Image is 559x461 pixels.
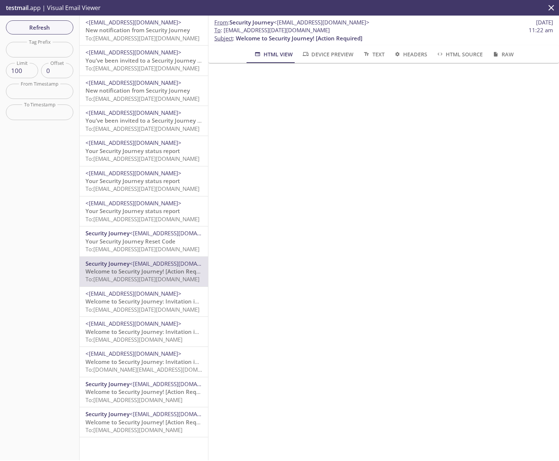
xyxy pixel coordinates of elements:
span: Your Security Journey status report [86,177,180,185]
div: <[EMAIL_ADDRESS][DOMAIN_NAME]>New notification from Security JourneyTo:[EMAIL_ADDRESS][DATE][DOMA... [80,76,208,106]
div: Security Journey<[EMAIL_ADDRESS][DOMAIN_NAME]>Your Security Journey Reset CodeTo:[EMAIL_ADDRESS][... [80,226,208,256]
div: <[EMAIL_ADDRESS][DOMAIN_NAME]>You’ve been invited to a Security Journey Tournament!To:[EMAIL_ADDR... [80,46,208,75]
span: : [214,19,369,26]
span: <[EMAIL_ADDRESS][DOMAIN_NAME]> [86,199,181,207]
span: <[EMAIL_ADDRESS][DOMAIN_NAME]> [86,290,181,297]
div: Security Journey<[EMAIL_ADDRESS][DOMAIN_NAME]>Welcome to Security Journey! [Action Required]To:[E... [80,257,208,286]
span: <[EMAIL_ADDRESS][DOMAIN_NAME]> [86,109,181,116]
div: <[EMAIL_ADDRESS][DOMAIN_NAME]>Your Security Journey status reportTo:[EMAIL_ADDRESS][DATE][DOMAIN_... [80,166,208,196]
span: To: [EMAIL_ADDRESS][DOMAIN_NAME] [86,396,183,404]
span: You’ve been invited to a Security Journey Tournament! [86,117,232,124]
div: Security Journey<[EMAIL_ADDRESS][DOMAIN_NAME]>Welcome to Security Journey! [Action Required]To:[E... [80,407,208,437]
span: Welcome to Security Journey: Invitation instructions [86,358,225,365]
span: Welcome to Security Journey! [Action Required] [86,388,212,395]
span: HTML View [254,50,292,59]
span: Your Security Journey Reset Code [86,238,175,245]
span: To: [EMAIL_ADDRESS][DATE][DOMAIN_NAME] [86,275,200,283]
span: <[EMAIL_ADDRESS][DOMAIN_NAME]> [86,320,181,327]
span: <[EMAIL_ADDRESS][DOMAIN_NAME]> [86,139,181,146]
span: Raw [492,50,513,59]
span: <[EMAIL_ADDRESS][DOMAIN_NAME]> [86,19,181,26]
span: To: [EMAIL_ADDRESS][DATE][DOMAIN_NAME] [86,215,200,223]
span: <[EMAIL_ADDRESS][DOMAIN_NAME]> [130,229,225,237]
span: To: [EMAIL_ADDRESS][DATE][DOMAIN_NAME] [86,245,200,253]
span: <[EMAIL_ADDRESS][DOMAIN_NAME]> [86,169,181,177]
span: : [EMAIL_ADDRESS][DATE][DOMAIN_NAME] [214,26,330,34]
div: <[EMAIL_ADDRESS][DOMAIN_NAME]>Welcome to Security Journey: Invitation instructionsTo:[EMAIL_ADDRE... [80,287,208,316]
span: Subject [214,34,233,42]
span: <[EMAIL_ADDRESS][DOMAIN_NAME]> [86,350,181,357]
span: Refresh [12,23,67,32]
span: Welcome to Security Journey! [Action Required] [236,34,362,42]
span: To: [EMAIL_ADDRESS][DOMAIN_NAME] [86,336,183,343]
div: <[EMAIL_ADDRESS][DOMAIN_NAME]>You’ve been invited to a Security Journey Tournament!To:[EMAIL_ADDR... [80,106,208,136]
span: From [214,19,228,26]
span: To: [EMAIL_ADDRESS][DATE][DOMAIN_NAME] [86,64,200,72]
span: Text [362,50,384,59]
span: HTML Source [436,50,483,59]
span: Device Preview [302,50,354,59]
div: <[EMAIL_ADDRESS][DOMAIN_NAME]>Welcome to Security Journey: Invitation instructionsTo:[EMAIL_ADDRE... [80,317,208,346]
p: : [214,26,553,42]
span: To: [EMAIL_ADDRESS][DATE][DOMAIN_NAME] [86,95,200,102]
span: New notification from Security Journey [86,87,190,94]
div: <[EMAIL_ADDRESS][DOMAIN_NAME]>Your Security Journey status reportTo:[EMAIL_ADDRESS][DATE][DOMAIN_... [80,136,208,166]
span: Welcome to Security Journey! [Action Required] [86,418,212,426]
span: Security Journey [86,380,130,388]
span: To: [EMAIL_ADDRESS][DATE][DOMAIN_NAME] [86,34,200,42]
span: 11:22 am [529,26,553,34]
span: New notification from Security Journey [86,26,190,34]
span: Security Journey [86,260,130,267]
div: <[EMAIL_ADDRESS][DOMAIN_NAME]>Welcome to Security Journey: Invitation instructionsTo:[DOMAIN_NAME... [80,347,208,377]
span: <[EMAIL_ADDRESS][DOMAIN_NAME]> [130,380,225,388]
div: <[EMAIL_ADDRESS][DOMAIN_NAME]>Your Security Journey status reportTo:[EMAIL_ADDRESS][DATE][DOMAIN_... [80,196,208,226]
span: Headers [394,50,427,59]
span: Your Security Journey status report [86,147,180,155]
span: You’ve been invited to a Security Journey Tournament! [86,57,232,64]
span: Security Journey [86,410,130,418]
span: Your Security Journey status report [86,207,180,215]
div: Security Journey<[EMAIL_ADDRESS][DOMAIN_NAME]>Welcome to Security Journey! [Action Required]To:[E... [80,377,208,407]
span: To: [EMAIL_ADDRESS][DATE][DOMAIN_NAME] [86,306,200,313]
span: Welcome to Security Journey: Invitation instructions [86,298,225,305]
span: testmail [6,4,29,12]
span: Welcome to Security Journey: Invitation instructions [86,328,225,335]
span: Security Journey [230,19,274,26]
span: To: [EMAIL_ADDRESS][DATE][DOMAIN_NAME] [86,125,200,132]
span: [DATE] [536,19,553,26]
button: Refresh [6,20,73,34]
span: <[EMAIL_ADDRESS][DOMAIN_NAME]> [130,410,225,418]
span: To: [EMAIL_ADDRESS][DATE][DOMAIN_NAME] [86,155,200,162]
span: <[EMAIL_ADDRESS][DOMAIN_NAME]> [86,79,181,86]
span: Welcome to Security Journey! [Action Required] [86,268,212,275]
span: To [214,26,221,34]
span: <[EMAIL_ADDRESS][DOMAIN_NAME]> [274,19,369,26]
span: <[EMAIL_ADDRESS][DOMAIN_NAME]> [86,49,181,56]
span: To: [DOMAIN_NAME][EMAIL_ADDRESS][DOMAIN_NAME] [86,366,226,373]
span: Security Journey [86,229,130,237]
nav: emails [80,16,208,437]
span: <[EMAIL_ADDRESS][DOMAIN_NAME]> [130,260,225,267]
span: To: [EMAIL_ADDRESS][DOMAIN_NAME] [86,426,183,434]
div: <[EMAIL_ADDRESS][DOMAIN_NAME]>New notification from Security JourneyTo:[EMAIL_ADDRESS][DATE][DOMA... [80,16,208,45]
span: To: [EMAIL_ADDRESS][DATE][DOMAIN_NAME] [86,185,200,192]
